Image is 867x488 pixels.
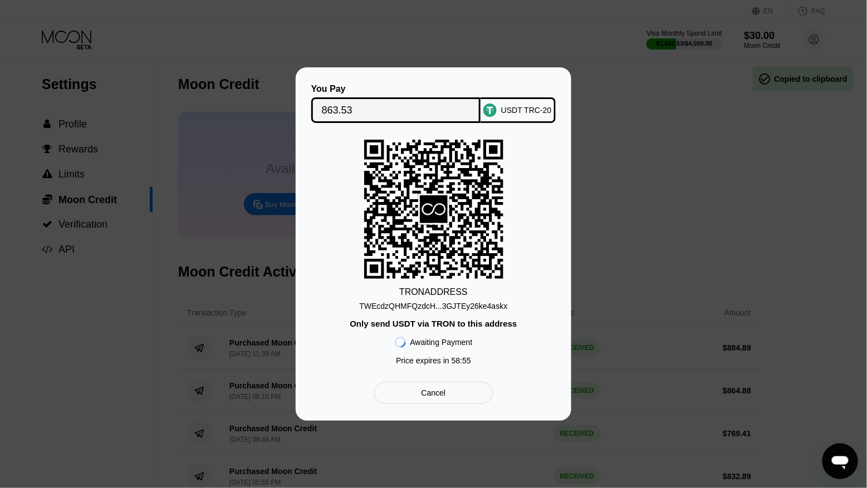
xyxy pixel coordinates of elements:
div: TRON ADDRESS [399,287,468,297]
div: Cancel [374,382,493,404]
div: You PayUSDT TRC-20 [312,84,555,123]
div: TWEcdzQHMFQzdcH...3GJTEy26ke4askx [359,297,507,310]
div: Cancel [422,388,446,398]
div: TWEcdzQHMFQzdcH...3GJTEy26ke4askx [359,302,507,310]
div: Only send USDT via TRON to this address [350,319,517,328]
div: USDT TRC-20 [501,106,552,115]
iframe: Кнопка запуска окна обмена сообщениями [822,443,858,479]
div: Price expires in [396,356,471,365]
div: Awaiting Payment [410,338,473,347]
div: You Pay [311,84,481,94]
span: 58 : 55 [452,356,471,365]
